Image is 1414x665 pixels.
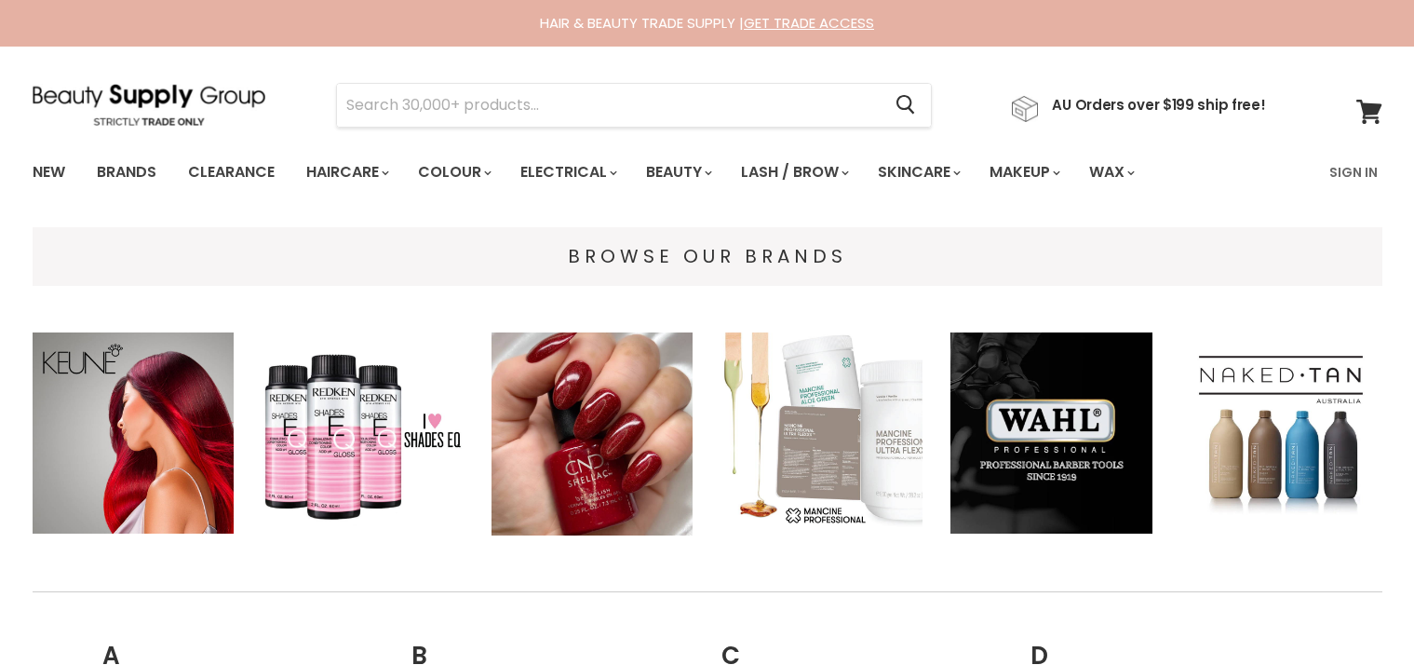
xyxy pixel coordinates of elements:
[9,14,1406,33] div: HAIR & BEAUTY TRADE SUPPLY |
[1318,153,1389,192] a: Sign In
[506,153,628,192] a: Electrical
[33,246,1382,267] h4: BROWSE OUR BRANDS
[19,145,1234,199] ul: Main menu
[404,153,503,192] a: Colour
[632,153,723,192] a: Beauty
[744,13,874,33] a: GET TRADE ACCESS
[864,153,972,192] a: Skincare
[882,84,931,127] button: Search
[1075,153,1146,192] a: Wax
[976,153,1071,192] a: Makeup
[19,153,79,192] a: New
[337,84,882,127] input: Search
[292,153,400,192] a: Haircare
[336,83,932,128] form: Product
[9,145,1406,199] nav: Main
[727,153,860,192] a: Lash / Brow
[83,153,170,192] a: Brands
[1321,577,1395,646] iframe: Gorgias live chat messenger
[174,153,289,192] a: Clearance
